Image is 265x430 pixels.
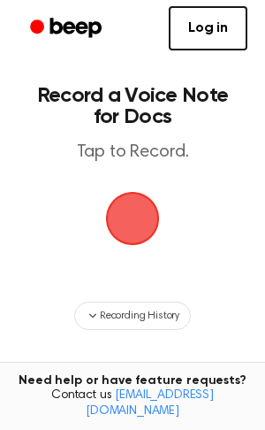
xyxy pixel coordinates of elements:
[106,192,159,245] img: Beep Logo
[169,6,247,50] a: Log in
[32,85,233,127] h1: Record a Voice Note for Docs
[11,388,254,419] span: Contact us
[86,389,214,418] a: [EMAIL_ADDRESS][DOMAIN_NAME]
[18,12,117,46] a: Beep
[100,308,179,324] span: Recording History
[74,302,191,330] button: Recording History
[32,142,233,164] p: Tap to Record.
